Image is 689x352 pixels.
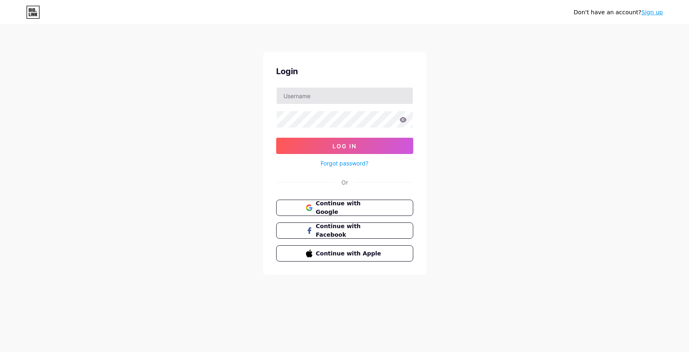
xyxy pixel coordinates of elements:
a: Sign up [641,9,663,15]
span: Continue with Apple [316,249,383,258]
span: Log In [332,143,357,150]
a: Forgot password? [321,159,368,167]
div: Or [341,178,348,187]
button: Continue with Apple [276,245,413,262]
button: Continue with Google [276,200,413,216]
button: Log In [276,138,413,154]
div: Don't have an account? [574,8,663,17]
input: Username [277,88,413,104]
span: Continue with Facebook [316,222,383,239]
button: Continue with Facebook [276,222,413,239]
span: Continue with Google [316,199,383,216]
div: Login [276,65,413,77]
